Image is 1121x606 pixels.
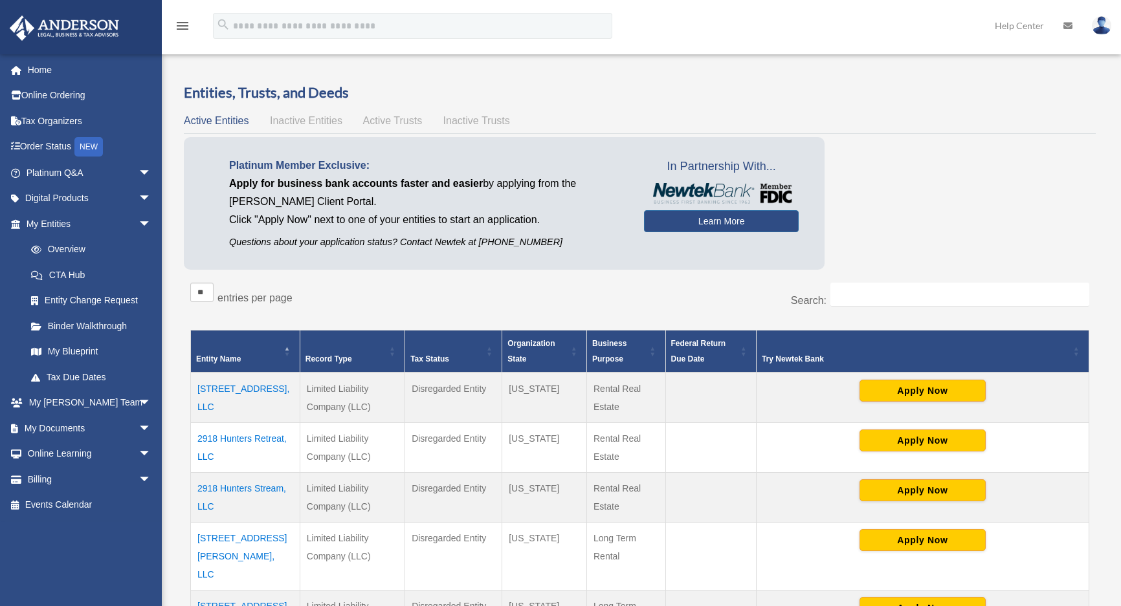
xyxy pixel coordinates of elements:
td: Rental Real Estate [586,473,665,523]
button: Apply Now [860,529,986,551]
td: [US_STATE] [502,473,587,523]
td: [US_STATE] [502,373,587,423]
td: [US_STATE] [502,423,587,473]
a: Overview [18,237,158,263]
span: Apply for business bank accounts faster and easier [229,178,483,189]
img: NewtekBankLogoSM.png [650,183,792,204]
th: Try Newtek Bank : Activate to sort [756,330,1089,373]
td: [STREET_ADDRESS][PERSON_NAME], LLC [191,523,300,590]
div: NEW [74,137,103,157]
th: Business Purpose: Activate to sort [586,330,665,373]
span: arrow_drop_down [139,441,164,468]
span: Active Entities [184,115,249,126]
a: Platinum Q&Aarrow_drop_down [9,160,171,186]
a: Binder Walkthrough [18,313,164,339]
span: arrow_drop_down [139,466,164,493]
a: menu [175,23,190,34]
span: arrow_drop_down [139,211,164,237]
p: by applying from the [PERSON_NAME] Client Portal. [229,175,625,211]
span: Tax Status [410,354,449,363]
img: User Pic [1092,16,1111,35]
th: Organization State: Activate to sort [502,330,587,373]
td: Disregarded Entity [405,423,502,473]
a: Online Ordering [9,83,171,109]
span: Federal Return Due Date [671,339,726,363]
span: Entity Name [196,354,241,363]
td: [US_STATE] [502,523,587,590]
i: search [216,17,230,32]
button: Apply Now [860,429,986,451]
td: Limited Liability Company (LLC) [300,473,405,523]
a: Digital Productsarrow_drop_down [9,186,171,211]
a: My [PERSON_NAME] Teamarrow_drop_down [9,390,171,416]
a: My Entitiesarrow_drop_down [9,211,164,237]
span: arrow_drop_down [139,186,164,212]
td: Disregarded Entity [405,523,502,590]
span: Organization State [507,339,555,363]
i: menu [175,18,190,34]
a: My Documentsarrow_drop_down [9,415,171,441]
p: Click "Apply Now" next to one of your entities to start an application. [229,211,625,229]
h3: Entities, Trusts, and Deeds [184,83,1096,103]
span: arrow_drop_down [139,160,164,186]
span: Inactive Trusts [443,115,510,126]
th: Tax Status: Activate to sort [405,330,502,373]
a: Entity Change Request [18,288,164,314]
span: arrow_drop_down [139,415,164,442]
th: Entity Name: Activate to invert sorting [191,330,300,373]
th: Record Type: Activate to sort [300,330,405,373]
p: Questions about your application status? Contact Newtek at [PHONE_NUMBER] [229,234,625,250]
td: Limited Liability Company (LLC) [300,373,405,423]
td: Disregarded Entity [405,473,502,523]
td: Long Term Rental [586,523,665,590]
td: Rental Real Estate [586,373,665,423]
td: Disregarded Entity [405,373,502,423]
a: Online Learningarrow_drop_down [9,441,171,467]
a: Home [9,57,171,83]
td: Limited Liability Company (LLC) [300,523,405,590]
span: Active Trusts [363,115,423,126]
td: 2918 Hunters Stream, LLC [191,473,300,523]
p: Platinum Member Exclusive: [229,157,625,175]
a: Events Calendar [9,492,171,518]
span: Business Purpose [592,339,627,363]
span: In Partnership With... [644,157,799,177]
a: Tax Due Dates [18,364,164,390]
td: Rental Real Estate [586,423,665,473]
button: Apply Now [860,479,986,501]
a: Learn More [644,210,799,232]
th: Federal Return Due Date: Activate to sort [665,330,756,373]
button: Apply Now [860,380,986,402]
td: Limited Liability Company (LLC) [300,423,405,473]
span: Inactive Entities [270,115,342,126]
a: Billingarrow_drop_down [9,466,171,492]
a: CTA Hub [18,262,164,288]
a: My Blueprint [18,339,164,365]
label: entries per page [217,292,293,303]
div: Try Newtek Bank [762,351,1069,367]
span: Record Type [305,354,352,363]
td: 2918 Hunters Retreat, LLC [191,423,300,473]
span: arrow_drop_down [139,390,164,417]
label: Search: [791,295,827,306]
td: [STREET_ADDRESS], LLC [191,373,300,423]
a: Order StatusNEW [9,134,171,160]
img: Anderson Advisors Platinum Portal [6,16,123,41]
a: Tax Organizers [9,108,171,134]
